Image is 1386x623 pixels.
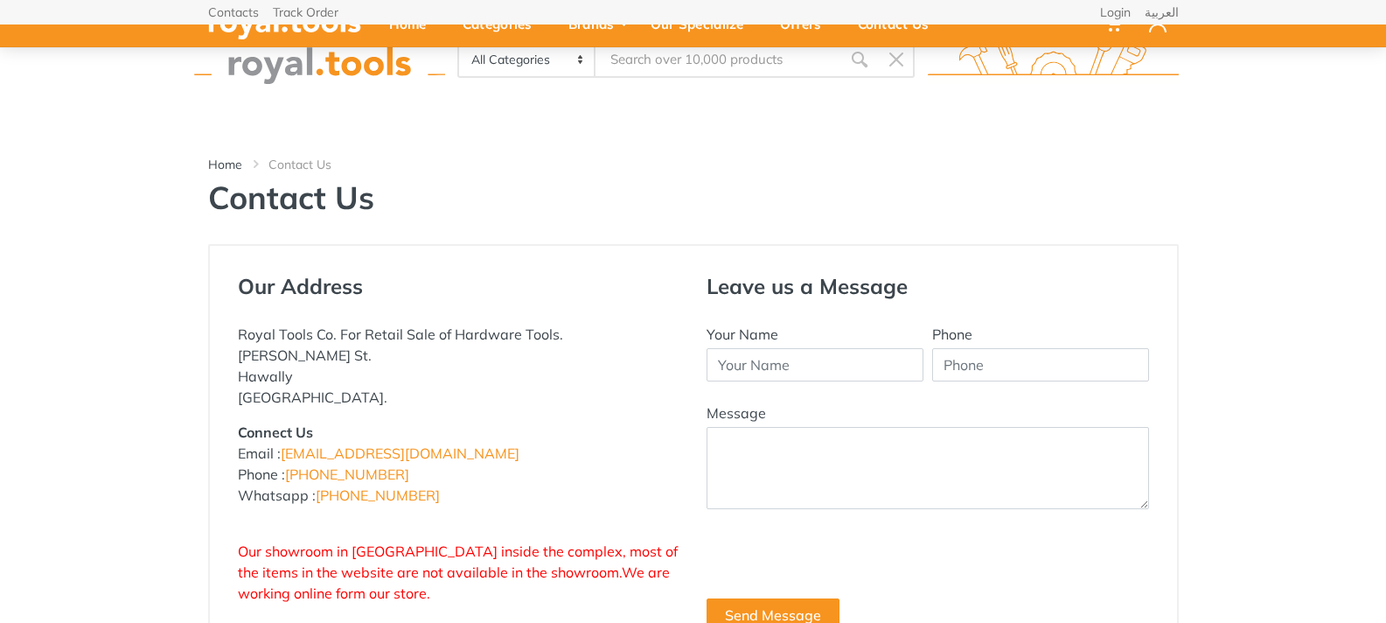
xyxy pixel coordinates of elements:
[932,348,1149,381] input: Phone
[238,542,678,602] span: Our showroom in [GEOGRAPHIC_DATA] inside the complex, most of the items in the website are not av...
[928,36,1179,84] img: royal.tools Logo
[238,423,313,441] strong: Connect Us
[194,36,445,84] img: royal.tools Logo
[208,156,242,173] a: Home
[273,6,338,18] a: Track Order
[932,324,972,345] label: Phone
[316,486,440,504] a: [PHONE_NUMBER]
[208,6,259,18] a: Contacts
[238,422,680,506] p: Email : Phone : Whatsapp :
[281,444,519,462] a: [EMAIL_ADDRESS][DOMAIN_NAME]
[707,348,923,381] input: Your Name
[238,274,680,299] h4: Our Address
[238,324,680,408] p: Royal Tools Co. For Retail Sale of Hardware Tools. [PERSON_NAME] St. Hawally [GEOGRAPHIC_DATA].
[707,324,778,345] label: Your Name
[707,402,766,423] label: Message
[285,465,409,483] a: [PHONE_NUMBER]
[208,178,1179,216] h1: Contact Us
[707,274,1149,299] h4: Leave us a Message
[459,43,596,76] select: Category
[268,156,358,173] li: Contact Us
[208,156,1179,173] nav: breadcrumb
[707,530,972,598] iframe: reCAPTCHA
[1100,6,1131,18] a: Login
[1145,6,1179,18] a: العربية
[595,41,840,78] input: Site search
